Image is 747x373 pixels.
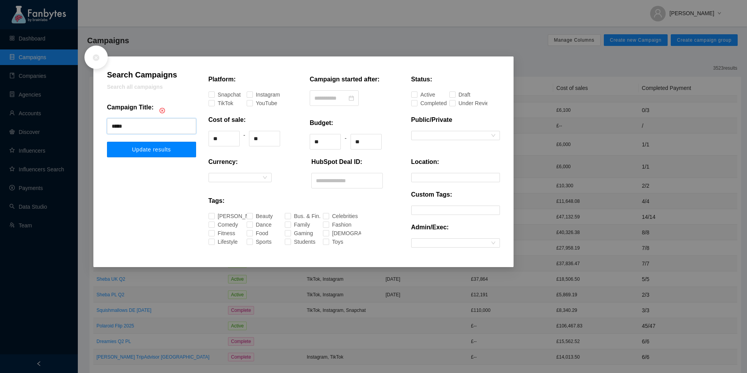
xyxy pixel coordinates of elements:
[256,220,261,229] div: Dance
[218,229,224,238] div: Fitness
[218,238,224,246] div: Lifestyle
[332,238,336,246] div: Toys
[294,238,301,246] div: Students
[411,190,452,199] p: Custom Tags:
[209,196,224,206] p: Tags:
[411,223,449,232] p: Admin/Exec:
[256,99,263,107] div: YouTube
[92,54,100,62] span: close-circle
[209,115,246,125] p: Cost of sale:
[294,212,303,220] div: Bus. & Fin.
[107,142,196,157] button: Update results
[244,131,245,146] div: -
[132,146,171,153] span: Update results
[459,99,470,107] div: Under Review
[107,83,196,91] p: Search all campaigns
[345,134,347,150] div: -
[256,238,261,246] div: Sports
[421,99,430,107] div: Completed
[256,212,262,220] div: Beauty
[332,229,352,238] div: [DEMOGRAPHIC_DATA]
[332,212,341,220] div: Celebrities
[311,157,362,167] p: HubSpot Deal ID:
[310,118,333,128] p: Budget:
[294,229,300,238] div: Gaming
[310,75,380,84] p: Campaign started after:
[411,115,452,125] p: Public/Private
[256,229,260,238] div: Food
[332,220,339,229] div: Fashion
[411,75,432,84] p: Status:
[218,212,233,220] div: [PERSON_NAME]
[294,220,300,229] div: Family
[256,90,264,99] div: Instagram
[459,90,463,99] div: Draft
[218,90,226,99] div: Snapchat
[209,157,238,167] p: Currency:
[209,75,236,84] p: Platform:
[421,90,426,99] div: Active
[218,220,224,229] div: Comedy
[160,108,165,113] span: close-circle
[107,103,154,112] p: Campaign Title:
[218,99,223,107] div: TikTok
[411,157,439,167] p: Location:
